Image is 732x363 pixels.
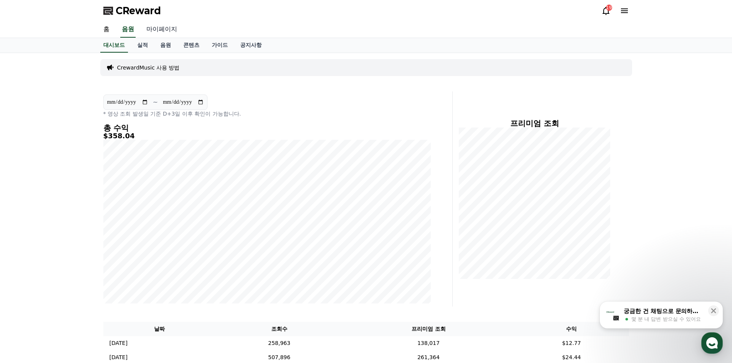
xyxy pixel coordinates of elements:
[97,22,116,38] a: 홈
[206,38,234,53] a: 가이드
[99,244,148,263] a: 설정
[234,38,268,53] a: 공지사항
[103,124,431,132] h4: 총 수익
[601,6,611,15] a: 19
[343,322,514,336] th: 프리미엄 조회
[116,5,161,17] span: CReward
[154,38,177,53] a: 음원
[119,255,128,261] span: 설정
[110,353,128,361] p: [DATE]
[514,336,629,350] td: $12.77
[24,255,29,261] span: 홈
[103,132,431,140] h5: $358.04
[459,119,611,128] h4: 프리미엄 조회
[131,38,154,53] a: 실적
[103,5,161,17] a: CReward
[100,38,128,53] a: 대시보드
[140,22,183,38] a: 마이페이지
[514,322,629,336] th: 수익
[103,110,431,118] p: * 영상 조회 발생일 기준 D+3일 이후 확인이 가능합니다.
[177,38,206,53] a: 콘텐츠
[153,98,158,107] p: ~
[120,22,136,38] a: 음원
[2,244,51,263] a: 홈
[216,336,343,350] td: 258,963
[606,5,612,11] div: 19
[117,64,180,71] a: CrewardMusic 사용 방법
[51,244,99,263] a: 대화
[103,322,216,336] th: 날짜
[343,336,514,350] td: 138,017
[70,255,80,262] span: 대화
[110,339,128,347] p: [DATE]
[216,322,343,336] th: 조회수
